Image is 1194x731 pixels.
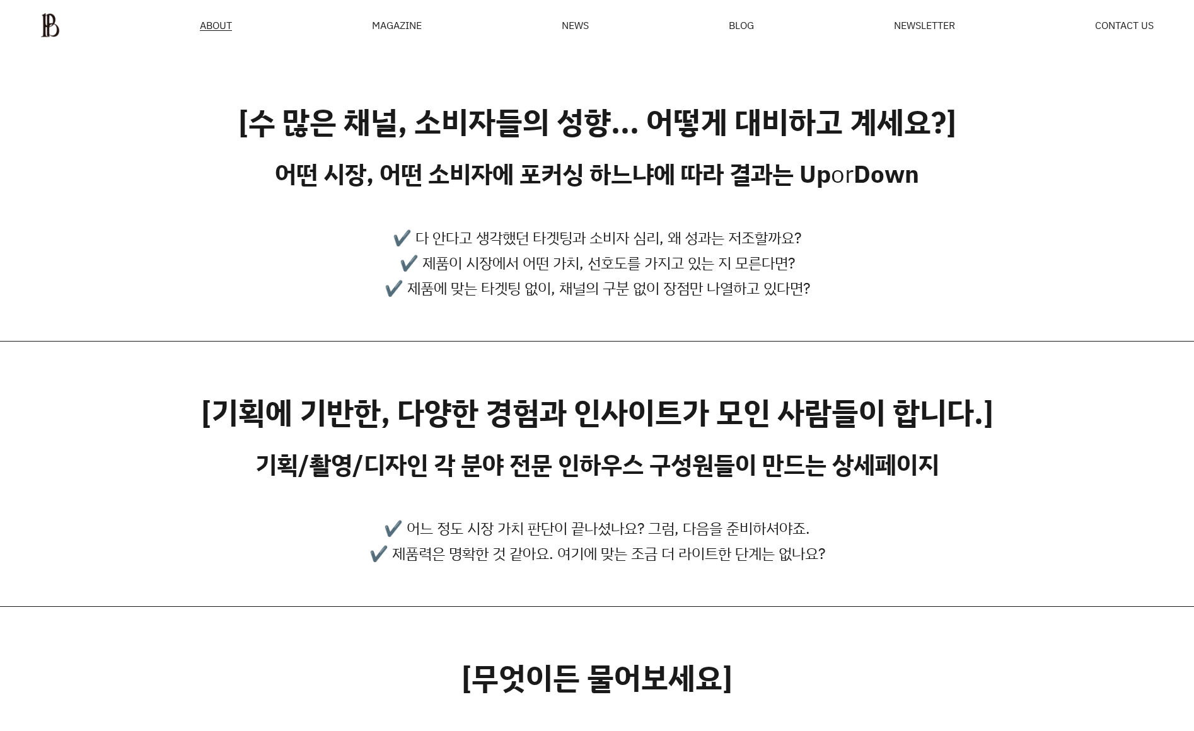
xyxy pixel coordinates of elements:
[200,20,232,31] a: ABOUT
[369,515,825,566] p: ✔️ 어느 정도 시장 가치 판단이 끝나셨나요? 그럼, 다음을 준비하셔야죠. ✔️ 제품력은 명확한 것 같아요. 여기에 맞는 조금 더 라이트한 단계는 없나요?
[894,20,955,30] a: NEWSLETTER
[729,20,754,30] a: BLOG
[238,104,956,141] h2: [수 많은 채널, 소비자들의 성향... 어떻게 대비하고 계세요?]
[40,13,60,38] img: ba379d5522eb3.png
[372,20,422,30] div: MAGAZINE
[461,660,733,696] h2: [무엇이든 물어보세요]
[201,394,994,431] h2: [기획에 기반한, 다양한 경험과 인사이트가 모인 사람들이 합니다.]
[255,450,939,479] h3: 기획/촬영/디자인 각 분야 전문 인하우스 구성원들이 만드는 상세페이지
[562,20,589,30] a: NEWS
[200,20,232,30] span: ABOUT
[275,159,919,188] h3: 어떤 시장, 어떤 소비자에 포커싱 하느냐에 따라 결과는 Up Down
[831,158,854,190] span: or
[385,225,810,301] p: ✔️ 다 안다고 생각했던 타겟팅과 소비자 심리, 왜 성과는 저조할까요? ✔️ 제품이 시장에서 어떤 가치, 선호도를 가지고 있는 지 모른다면? ✔️ 제품에 맞는 타겟팅 없이, ...
[1095,20,1154,30] a: CONTACT US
